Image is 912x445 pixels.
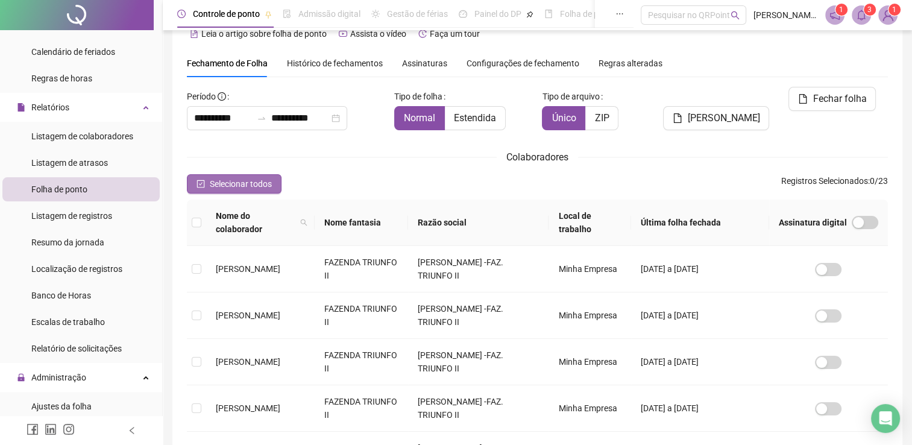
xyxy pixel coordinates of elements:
[687,111,759,125] span: [PERSON_NAME]
[798,94,808,104] span: file
[350,29,406,39] span: Assista o vídeo
[839,5,843,14] span: 1
[216,311,280,320] span: [PERSON_NAME]
[218,92,226,101] span: info-circle
[673,113,682,123] span: file
[813,92,866,106] span: Fechar folha
[731,11,740,20] span: search
[177,10,186,18] span: clock-circle
[257,113,266,123] span: swap-right
[631,246,769,292] td: [DATE] a [DATE]
[31,373,86,382] span: Administração
[867,5,872,14] span: 3
[788,87,876,111] button: Fechar folha
[879,6,897,24] img: 88681
[549,292,631,339] td: Minha Empresa
[298,9,360,19] span: Admissão digital
[31,317,105,327] span: Escalas de trabalho
[31,264,122,274] span: Localização de registros
[549,200,631,246] th: Local de trabalho
[549,339,631,385] td: Minha Empresa
[371,10,380,18] span: sun
[216,209,295,236] span: Nome do colaborador
[408,385,549,432] td: [PERSON_NAME] -FAZ. TRIUNFO II
[631,200,769,246] th: Última folha fechada
[298,207,310,238] span: search
[31,402,92,411] span: Ajustes da folha
[781,174,888,194] span: : 0 / 23
[187,58,268,68] span: Fechamento de Folha
[187,174,281,194] button: Selecionar todos
[549,385,631,432] td: Minha Empresa
[315,339,408,385] td: FAZENDA TRIUNFO II
[31,185,87,194] span: Folha de ponto
[216,403,280,413] span: [PERSON_NAME]
[526,11,533,18] span: pushpin
[871,404,900,433] div: Open Intercom Messenger
[27,423,39,435] span: facebook
[17,103,25,112] span: file
[387,9,448,19] span: Gestão de férias
[779,216,847,229] span: Assinatura digital
[408,339,549,385] td: [PERSON_NAME] -FAZ. TRIUNFO II
[408,246,549,292] td: [PERSON_NAME] -FAZ. TRIUNFO II
[315,292,408,339] td: FAZENDA TRIUNFO II
[315,246,408,292] td: FAZENDA TRIUNFO II
[31,103,69,112] span: Relatórios
[63,423,75,435] span: instagram
[753,8,817,22] span: [PERSON_NAME]. Triunfo Ii
[430,29,480,39] span: Faça um tour
[257,113,266,123] span: to
[892,5,896,14] span: 1
[31,211,112,221] span: Listagem de registros
[467,59,579,68] span: Configurações de fechamento
[418,30,427,38] span: history
[31,131,133,141] span: Listagem de colaboradores
[552,112,576,124] span: Único
[216,357,280,367] span: [PERSON_NAME]
[287,58,383,68] span: Histórico de fechamentos
[315,385,408,432] td: FAZENDA TRIUNFO II
[781,176,868,186] span: Registros Selecionados
[631,339,769,385] td: [DATE] a [DATE]
[408,200,549,246] th: Razão social
[544,10,553,18] span: book
[216,264,280,274] span: [PERSON_NAME]
[402,59,447,68] span: Assinaturas
[283,10,291,18] span: file-done
[663,106,769,130] button: [PERSON_NAME]
[408,292,549,339] td: [PERSON_NAME] -FAZ. TRIUNFO II
[315,200,408,246] th: Nome fantasia
[31,238,104,247] span: Resumo da jornada
[631,385,769,432] td: [DATE] a [DATE]
[128,426,136,435] span: left
[210,177,272,191] span: Selecionar todos
[300,219,307,226] span: search
[631,292,769,339] td: [DATE] a [DATE]
[549,246,631,292] td: Minha Empresa
[45,423,57,435] span: linkedin
[542,90,599,103] span: Tipo de arquivo
[190,30,198,38] span: file-text
[31,47,115,57] span: Calendário de feriados
[594,112,609,124] span: ZIP
[888,4,901,16] sup: Atualize o seu contato no menu Meus Dados
[459,10,467,18] span: dashboard
[31,158,108,168] span: Listagem de atrasos
[829,10,840,21] span: notification
[615,10,624,18] span: ellipsis
[31,291,91,300] span: Banco de Horas
[193,9,260,19] span: Controle de ponto
[835,4,848,16] sup: 1
[197,180,205,188] span: check-square
[864,4,876,16] sup: 3
[404,112,435,124] span: Normal
[474,9,521,19] span: Painel do DP
[339,30,347,38] span: youtube
[31,74,92,83] span: Regras de horas
[856,10,867,21] span: bell
[201,29,327,39] span: Leia o artigo sobre folha de ponto
[17,373,25,382] span: lock
[454,112,496,124] span: Estendida
[560,9,637,19] span: Folha de pagamento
